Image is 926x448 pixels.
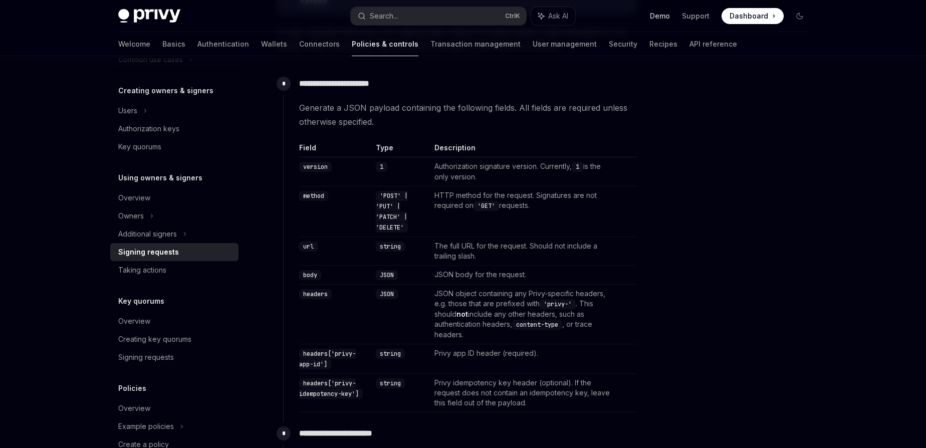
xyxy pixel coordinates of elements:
td: Privy idempotency key header (optional). If the request does not contain an idempotency key, leav... [430,374,617,412]
a: Connectors [299,32,340,56]
div: Taking actions [118,264,166,276]
a: Overview [110,399,239,417]
code: headers['privy-app-id'] [299,349,356,369]
code: 1 [376,162,387,172]
code: headers['privy-idempotency-key'] [299,378,363,399]
code: body [299,270,321,280]
a: Signing requests [110,348,239,366]
a: Policies & controls [352,32,418,56]
div: Creating key quorums [118,333,191,345]
a: Authentication [197,32,249,56]
div: Key quorums [118,141,161,153]
td: The full URL for the request. Should not include a trailing slash. [430,237,617,266]
div: Users [118,105,137,117]
td: HTTP method for the request. Signatures are not required on requests. [430,186,617,237]
div: Overview [118,192,150,204]
span: Ctrl K [505,12,520,20]
button: Ask AI [531,7,575,25]
th: Type [372,143,430,157]
th: Field [299,143,372,157]
h5: Policies [118,382,146,394]
div: Signing requests [118,351,174,363]
code: headers [299,289,332,299]
a: Demo [650,11,670,21]
code: 1 [572,162,583,172]
code: 'privy-' [540,299,576,309]
div: Additional signers [118,228,177,240]
div: Example policies [118,420,174,432]
code: string [376,378,405,388]
div: Owners [118,210,144,222]
h5: Using owners & signers [118,172,202,184]
div: Overview [118,315,150,327]
a: Overview [110,312,239,330]
a: Basics [162,32,185,56]
code: string [376,349,405,359]
div: Authorization keys [118,123,179,135]
div: Overview [118,402,150,414]
a: Welcome [118,32,150,56]
td: JSON body for the request. [430,266,617,285]
span: Generate a JSON payload containing the following fields. All fields are required unless otherwise... [299,101,637,129]
a: Security [609,32,637,56]
a: Key quorums [110,138,239,156]
td: Authorization signature version. Currently, is the only version. [430,157,617,186]
a: API reference [689,32,737,56]
a: Signing requests [110,243,239,261]
span: Ask AI [548,11,568,21]
code: 'GET' [474,201,499,211]
a: Taking actions [110,261,239,279]
a: User management [533,32,597,56]
button: Search...CtrlK [351,7,526,25]
td: Privy app ID header (required). [430,344,617,374]
a: Wallets [261,32,287,56]
a: Recipes [649,32,677,56]
td: JSON object containing any Privy-specific headers, e.g. those that are prefixed with . This shoul... [430,285,617,344]
h5: Creating owners & signers [118,85,213,97]
span: Dashboard [730,11,768,21]
button: Toggle dark mode [792,8,808,24]
div: Search... [370,10,398,22]
a: Transaction management [430,32,521,56]
a: Authorization keys [110,120,239,138]
code: method [299,191,328,201]
div: Signing requests [118,246,179,258]
code: 'POST' | 'PUT' | 'PATCH' | 'DELETE' [376,191,408,233]
code: url [299,242,318,252]
img: dark logo [118,9,180,23]
strong: not [456,310,468,318]
th: Description [430,143,617,157]
code: JSON [376,289,398,299]
a: Dashboard [722,8,784,24]
a: Overview [110,189,239,207]
a: Support [682,11,710,21]
a: Creating key quorums [110,330,239,348]
h5: Key quorums [118,295,164,307]
code: version [299,162,332,172]
code: content-type [512,320,562,330]
code: JSON [376,270,398,280]
code: string [376,242,405,252]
